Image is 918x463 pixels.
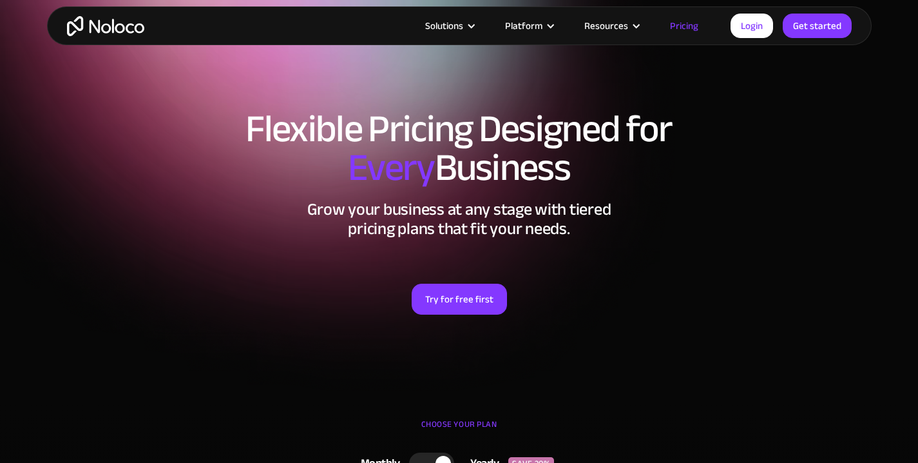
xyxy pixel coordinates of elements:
[60,200,859,239] h2: Grow your business at any stage with tiered pricing plans that fit your needs.
[783,14,852,38] a: Get started
[409,17,489,34] div: Solutions
[731,14,773,38] a: Login
[584,17,628,34] div: Resources
[348,132,435,204] span: Every
[412,284,507,315] a: Try for free first
[654,17,714,34] a: Pricing
[60,415,859,447] div: CHOOSE YOUR PLAN
[67,16,144,36] a: home
[505,17,542,34] div: Platform
[60,110,859,187] h1: Flexible Pricing Designed for Business
[568,17,654,34] div: Resources
[425,17,463,34] div: Solutions
[489,17,568,34] div: Platform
